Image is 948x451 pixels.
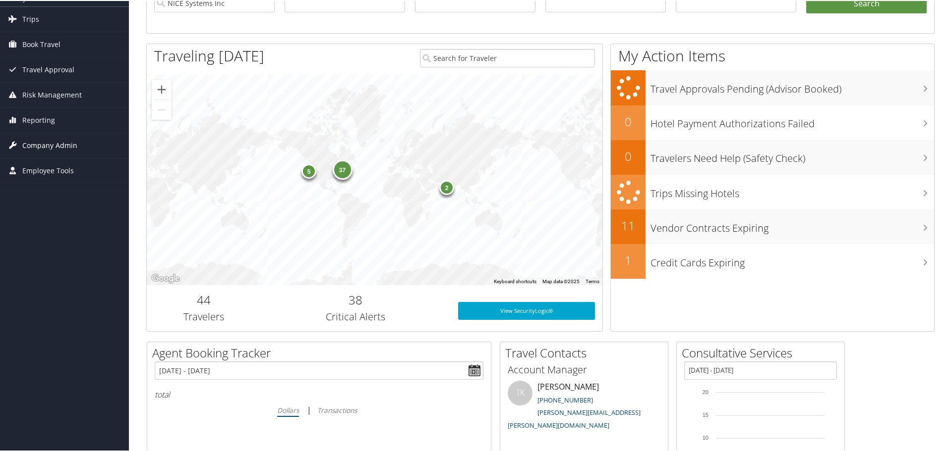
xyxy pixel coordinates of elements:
[682,344,844,360] h2: Consultative Services
[611,112,646,129] h2: 0
[439,179,454,194] div: 2
[611,174,934,209] a: Trips Missing Hotels
[703,411,709,417] tspan: 15
[149,271,182,284] a: Open this area in Google Maps (opens a new window)
[22,107,55,132] span: Reporting
[22,157,74,182] span: Employee Tools
[586,278,599,283] a: Terms (opens in new tab)
[22,132,77,157] span: Company Admin
[152,99,172,119] button: Zoom out
[537,395,593,403] a: [PHONE_NUMBER]
[268,291,443,307] h2: 38
[542,278,580,283] span: Map data ©2025
[22,6,39,31] span: Trips
[494,277,536,284] button: Keyboard shortcuts
[703,434,709,440] tspan: 10
[505,344,668,360] h2: Travel Contacts
[651,181,934,200] h3: Trips Missing Hotels
[611,69,934,104] a: Travel Approvals Pending (Advisor Booked)
[22,56,74,81] span: Travel Approval
[152,344,491,360] h2: Agent Booking Tracker
[149,271,182,284] img: Google
[651,146,934,164] h3: Travelers Need Help (Safety Check)
[651,215,934,234] h3: Vendor Contracts Expiring
[508,362,660,376] h3: Account Manager
[611,251,646,268] h2: 1
[277,404,299,414] i: Dollars
[154,309,253,323] h3: Travelers
[154,291,253,307] h2: 44
[152,79,172,99] button: Zoom in
[651,111,934,130] h3: Hotel Payment Authorizations Failed
[611,45,934,65] h1: My Action Items
[611,104,934,139] a: 0Hotel Payment Authorizations Failed
[332,158,352,178] div: 37
[155,388,483,399] h6: total
[508,380,533,404] div: TK
[611,208,934,243] a: 11Vendor Contracts Expiring
[22,82,82,106] span: Risk Management
[268,309,443,323] h3: Critical Alerts
[154,45,264,65] h1: Traveling [DATE]
[611,147,646,164] h2: 0
[611,216,646,233] h2: 11
[317,404,357,414] i: Transactions
[651,76,934,95] h3: Travel Approvals Pending (Advisor Booked)
[703,388,709,394] tspan: 20
[420,48,595,66] input: Search for Traveler
[301,163,316,178] div: 5
[651,250,934,269] h3: Credit Cards Expiring
[611,243,934,278] a: 1Credit Cards Expiring
[508,407,641,429] a: [PERSON_NAME][EMAIL_ADDRESS][PERSON_NAME][DOMAIN_NAME]
[22,31,60,56] span: Book Travel
[611,139,934,174] a: 0Travelers Need Help (Safety Check)
[503,380,665,433] li: [PERSON_NAME]
[458,301,595,319] a: View SecurityLogic®
[155,403,483,415] div: |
